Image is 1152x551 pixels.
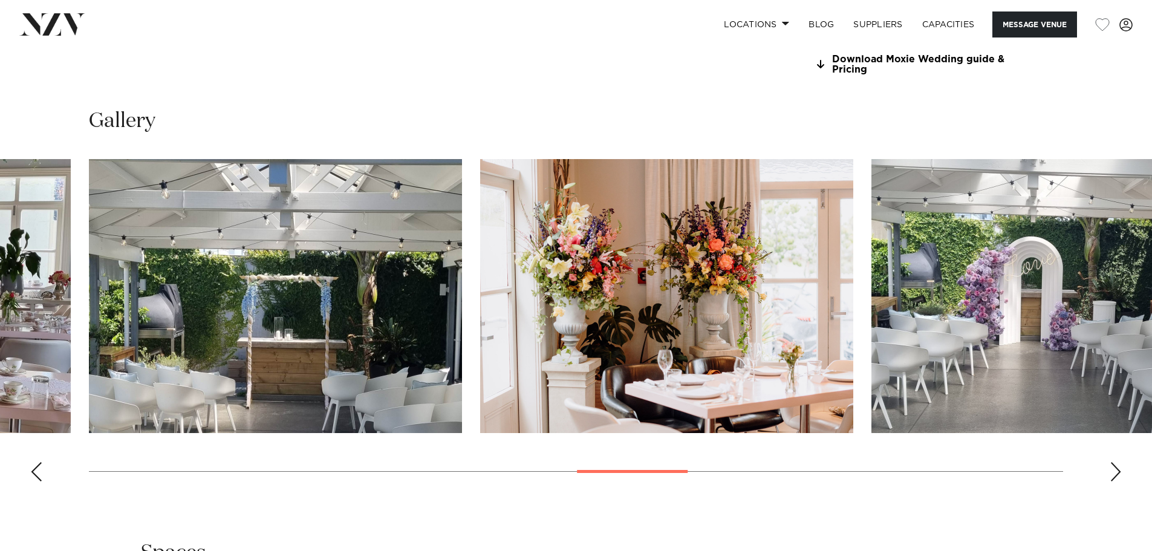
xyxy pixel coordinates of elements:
a: Download Moxie Wedding guide & Pricing [815,54,1012,75]
button: Message Venue [992,11,1077,37]
a: BLOG [799,11,844,37]
a: Locations [714,11,799,37]
swiper-slide: 12 / 22 [89,159,462,433]
h2: Gallery [89,108,155,135]
a: SUPPLIERS [844,11,912,37]
a: Capacities [913,11,984,37]
swiper-slide: 13 / 22 [480,159,853,433]
img: nzv-logo.png [19,13,85,35]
